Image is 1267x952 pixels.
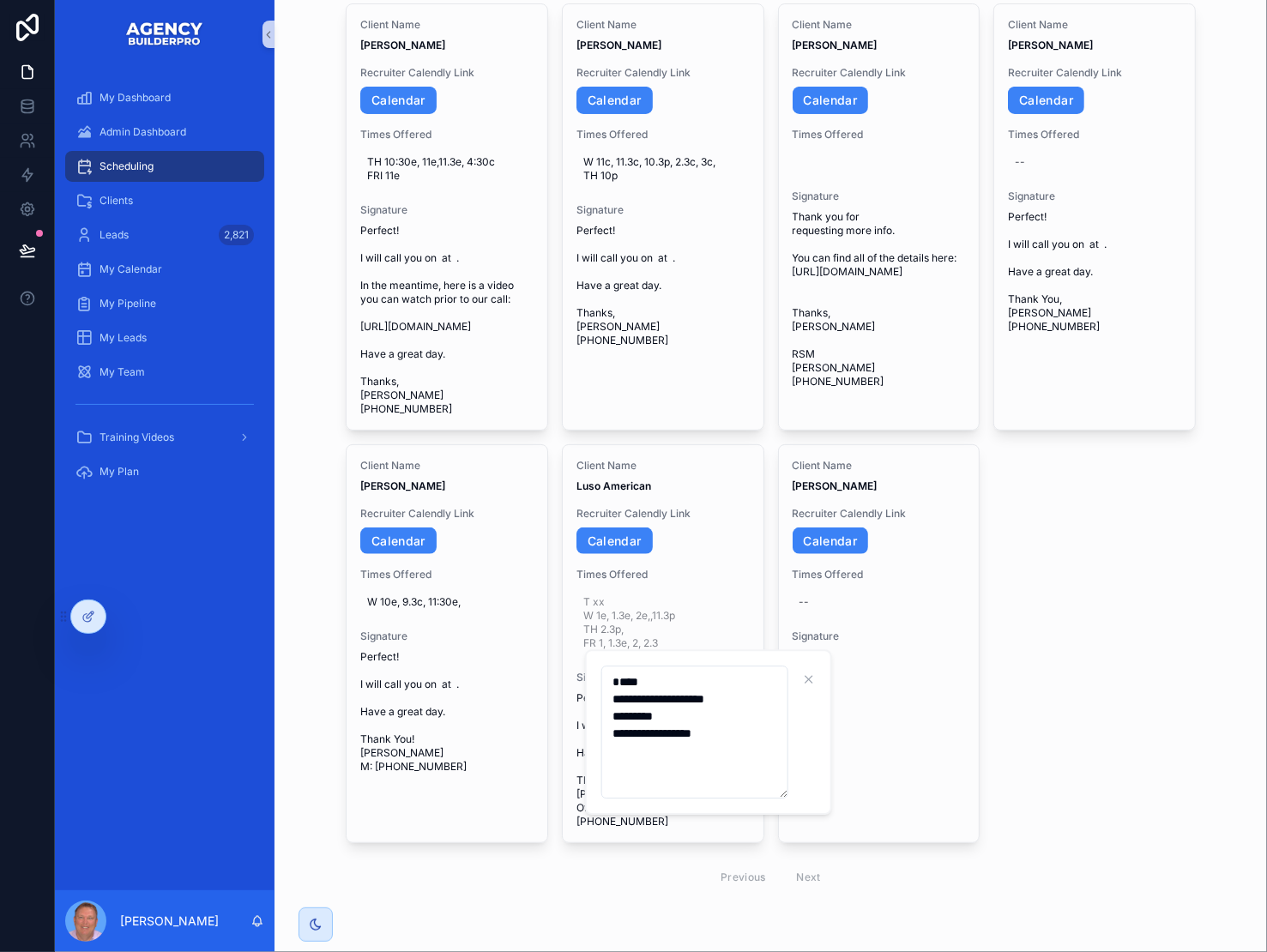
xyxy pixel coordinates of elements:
span: Recruiter Calendly Link [360,507,534,521]
span: Client Name [1008,18,1181,32]
a: Calendar [793,527,869,555]
a: My Calendar [65,254,264,285]
span: Times Offered [576,128,750,142]
span: Perfect! I will call you on at . Have a great day. Thanks, [PERSON_NAME] [PHONE_NUMBER] [576,224,750,347]
strong: [PERSON_NAME] [793,479,878,492]
span: Training Videos [100,431,174,444]
strong: Luso American [576,479,651,492]
a: Calendar [576,87,653,114]
strong: [PERSON_NAME] [576,39,661,51]
span: Signature [1008,190,1181,203]
span: Client Name [576,18,750,32]
strong: [PERSON_NAME] [793,39,878,51]
span: Clients [100,194,133,208]
a: Client Name[PERSON_NAME]Recruiter Calendly LinkCalendarTimes Offered--SignaturePerfect! I will ca... [993,3,1196,431]
span: Recruiter Calendly Link [576,507,750,521]
a: My Team [65,357,264,388]
span: Leads [100,228,129,242]
span: Times Offered [576,568,750,581]
span: Times Offered [793,568,966,581]
a: Client Name[PERSON_NAME]Recruiter Calendly LinkCalendarTimes OfferedW 10e, 9.3c, 11:30e,Signature... [346,444,548,844]
a: Calendar [576,527,653,555]
span: Times Offered [793,128,966,142]
a: Client Name[PERSON_NAME]Recruiter Calendly LinkCalendarTimes OfferedSignatureThank you for reques... [778,3,980,431]
span: T xx W 1e, 1.3e, 2e,,11.3p TH 2.3p, FR 1, 1.3e, 2, 2.3 [583,595,743,650]
span: TH 10:30e, 11e,11.3e, 4:30c FRI 11e [367,155,527,183]
a: My Pipeline [65,288,264,319]
span: Scheduling [100,160,154,173]
div: -- [799,595,810,609]
span: Recruiter Calendly Link [793,507,966,521]
span: Client Name [360,18,534,32]
span: Thank you for requesting more info. You can find all of the details here: [URL][DOMAIN_NAME] Than... [793,210,966,389]
div: scrollable content [55,69,275,512]
span: My Leads [100,331,147,345]
span: Signature [576,203,750,217]
span: Times Offered [360,568,534,581]
a: Calendar [360,87,437,114]
div: -- [1015,155,1025,169]
span: Recruiter Calendly Link [1008,66,1181,80]
span: Signature [793,190,966,203]
span: My Dashboard [100,91,171,105]
span: Times Offered [1008,128,1181,142]
span: My Plan [100,465,139,479]
a: Leads2,821 [65,220,264,250]
span: Recruiter Calendly Link [360,66,534,80]
span: Signature [360,203,534,217]
span: Perfect! I will call you on at . Have a great day. Thank You, [PERSON_NAME] [PHONE_NUMBER] [1008,210,1181,334]
a: My Dashboard [65,82,264,113]
span: My Team [100,365,145,379]
a: Client NameLuso AmericanRecruiter Calendly LinkCalendarTimes OfferedT xx W 1e, 1.3e, 2e,,11.3p TH... [562,444,764,844]
a: Calendar [1008,87,1084,114]
span: Recruiter Calendly Link [576,66,750,80]
span: Perfect! I will call you on at . Have a great day. Thank You! [PERSON_NAME] Office: [PHONE_NUMBER... [576,691,750,828]
strong: [PERSON_NAME] [360,479,445,492]
span: Client Name [793,459,966,473]
span: Signature [576,671,750,684]
span: Perfect! I will call you on at . In the meantime, here is a video you can watch prior to our call... [360,224,534,416]
span: Signature [793,630,966,643]
span: Perfect! I will call you on at . Have a great day. Thank You! [PERSON_NAME] M: [PHONE_NUMBER] [360,650,534,774]
p: [PERSON_NAME] [120,913,219,930]
a: Admin Dashboard [65,117,264,148]
span: Client Name [576,459,750,473]
span: Client Name [793,18,966,32]
span: W 11c, 11.3c, 10.3p, 2.3c, 3c, TH 10p [583,155,743,183]
a: Scheduling [65,151,264,182]
a: Client Name[PERSON_NAME]Recruiter Calendly LinkCalendarTimes Offered--Signature-- [778,444,980,844]
span: Client Name [360,459,534,473]
img: App logo [125,21,204,48]
strong: [PERSON_NAME] [360,39,445,51]
strong: [PERSON_NAME] [1008,39,1093,51]
span: Admin Dashboard [100,125,186,139]
a: Client Name[PERSON_NAME]Recruiter Calendly LinkCalendarTimes OfferedW 11c, 11.3c, 10.3p, 2.3c, 3c... [562,3,764,431]
a: My Leads [65,322,264,353]
span: Recruiter Calendly Link [793,66,966,80]
a: Clients [65,185,264,216]
a: Calendar [360,527,437,555]
span: Times Offered [360,128,534,142]
a: Training Videos [65,422,264,453]
span: Signature [360,630,534,643]
span: W 10e, 9.3c, 11:30e, [367,595,527,609]
span: My Pipeline [100,297,156,310]
a: Calendar [793,87,869,114]
span: My Calendar [100,262,162,276]
a: Client Name[PERSON_NAME]Recruiter Calendly LinkCalendarTimes OfferedTH 10:30e, 11e,11.3e, 4:30c F... [346,3,548,431]
a: My Plan [65,456,264,487]
div: 2,821 [219,225,254,245]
